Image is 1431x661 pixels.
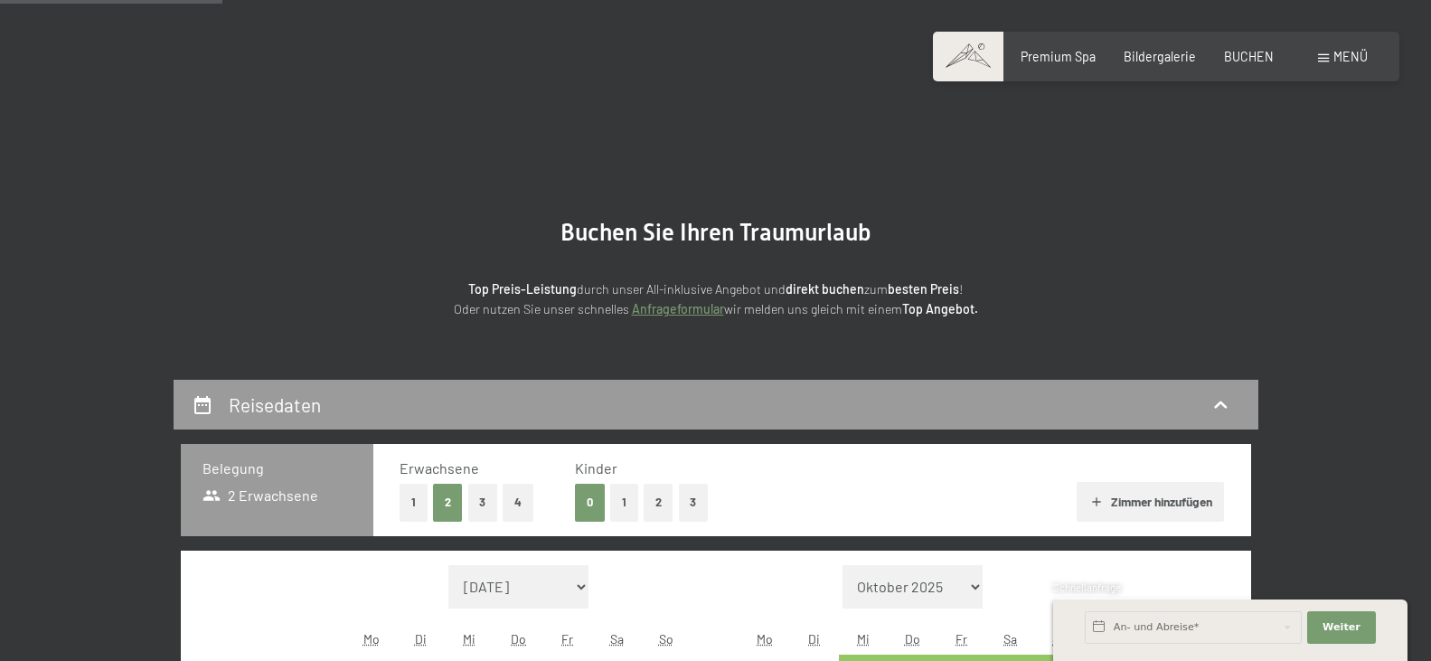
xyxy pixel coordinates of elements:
[902,301,978,316] strong: Top Angebot.
[575,484,605,521] button: 0
[757,631,773,647] abbr: Montag
[1333,49,1368,64] span: Menü
[202,486,319,505] span: 2 Erwachsene
[463,631,475,647] abbr: Mittwoch
[610,484,638,521] button: 1
[400,459,479,477] span: Erwachsene
[1021,49,1096,64] a: Premium Spa
[561,631,573,647] abbr: Freitag
[679,484,709,521] button: 3
[632,301,724,316] a: Anfrageformular
[202,458,352,478] h3: Belegung
[575,459,617,477] span: Kinder
[610,631,624,647] abbr: Samstag
[808,631,820,647] abbr: Dienstag
[468,281,577,297] strong: Top Preis-Leistung
[400,484,428,521] button: 1
[1077,482,1224,522] button: Zimmer hinzufügen
[433,484,463,521] button: 2
[415,631,427,647] abbr: Dienstag
[560,219,871,246] span: Buchen Sie Ihren Traumurlaub
[644,484,673,521] button: 2
[857,631,870,647] abbr: Mittwoch
[1224,49,1274,64] a: BUCHEN
[468,484,498,521] button: 3
[229,393,321,416] h2: Reisedaten
[1053,581,1121,593] span: Schnellanfrage
[786,281,864,297] strong: direkt buchen
[1003,631,1017,647] abbr: Samstag
[1323,620,1360,635] span: Weiter
[318,279,1114,320] p: durch unser All-inklusive Angebot und zum ! Oder nutzen Sie unser schnelles wir melden uns gleich...
[511,631,526,647] abbr: Donnerstag
[1124,49,1196,64] a: Bildergalerie
[363,631,380,647] abbr: Montag
[659,631,673,647] abbr: Sonntag
[1307,611,1376,644] button: Weiter
[956,631,967,647] abbr: Freitag
[503,484,533,521] button: 4
[888,281,959,297] strong: besten Preis
[905,631,920,647] abbr: Donnerstag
